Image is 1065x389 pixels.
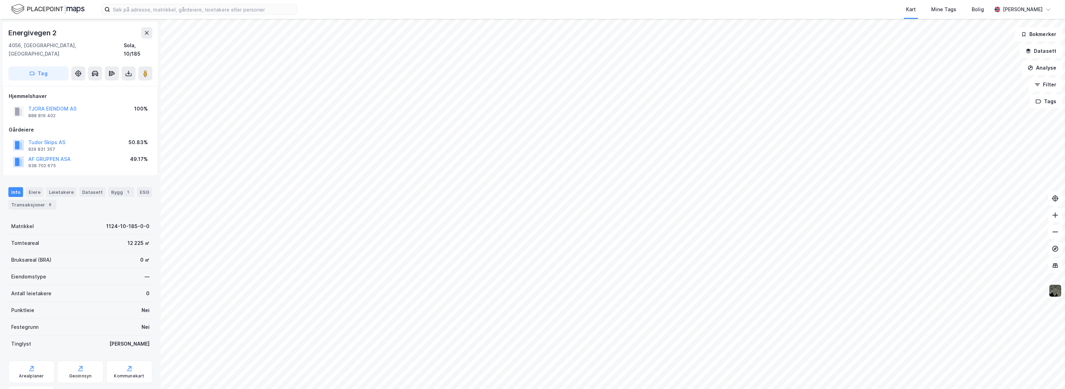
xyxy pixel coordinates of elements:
div: Bygg [108,187,134,197]
button: Tags [1030,94,1062,108]
div: Antall leietakere [11,289,51,298]
div: Eiere [26,187,43,197]
div: Leietakere [46,187,77,197]
div: Matrikkel [11,222,34,231]
div: Info [8,187,23,197]
div: Energivegen 2 [8,27,58,38]
div: Tomteareal [11,239,39,247]
div: Bruksareal (BRA) [11,256,51,264]
div: 12 225 ㎡ [128,239,150,247]
div: 50.83% [129,138,148,147]
button: Tag [8,66,68,80]
input: Søk på adresse, matrikkel, gårdeiere, leietakere eller personer [110,4,297,15]
iframe: Chat Widget [1030,355,1065,389]
div: Gårdeiere [9,126,152,134]
div: 8 [46,201,53,208]
div: Nei [142,306,150,314]
div: 1124-10-185-0-0 [106,222,150,231]
div: 888 816 402 [28,113,56,119]
div: Sola, 10/185 [124,41,152,58]
div: Geoinnsyn [69,373,92,379]
div: Hjemmelshaver [9,92,152,100]
img: 9k= [1049,284,1062,297]
div: 0 [146,289,150,298]
div: [PERSON_NAME] [1003,5,1043,14]
div: 49.17% [130,155,148,163]
button: Analyse [1022,61,1062,75]
div: Kommunekart [114,373,144,379]
div: Kontrollprogram for chat [1030,355,1065,389]
div: 1 [124,189,131,196]
div: Datasett [79,187,106,197]
div: 0 ㎡ [140,256,150,264]
button: Filter [1029,78,1062,92]
div: Tinglyst [11,340,31,348]
div: Nei [142,323,150,331]
div: Transaksjoner [8,200,56,210]
div: Bolig [972,5,984,14]
div: Arealplaner [19,373,44,379]
button: Datasett [1020,44,1062,58]
div: 929 831 357 [28,147,55,152]
div: Mine Tags [931,5,956,14]
img: logo.f888ab2527a4732fd821a326f86c7f29.svg [11,3,85,15]
div: 100% [134,105,148,113]
div: Eiendomstype [11,273,46,281]
div: 938 702 675 [28,163,56,169]
div: Punktleie [11,306,34,314]
div: 4056, [GEOGRAPHIC_DATA], [GEOGRAPHIC_DATA] [8,41,124,58]
div: — [145,273,150,281]
div: Kart [906,5,916,14]
button: Bokmerker [1015,27,1062,41]
div: ESG [137,187,152,197]
div: [PERSON_NAME] [109,340,150,348]
div: Festegrunn [11,323,38,331]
